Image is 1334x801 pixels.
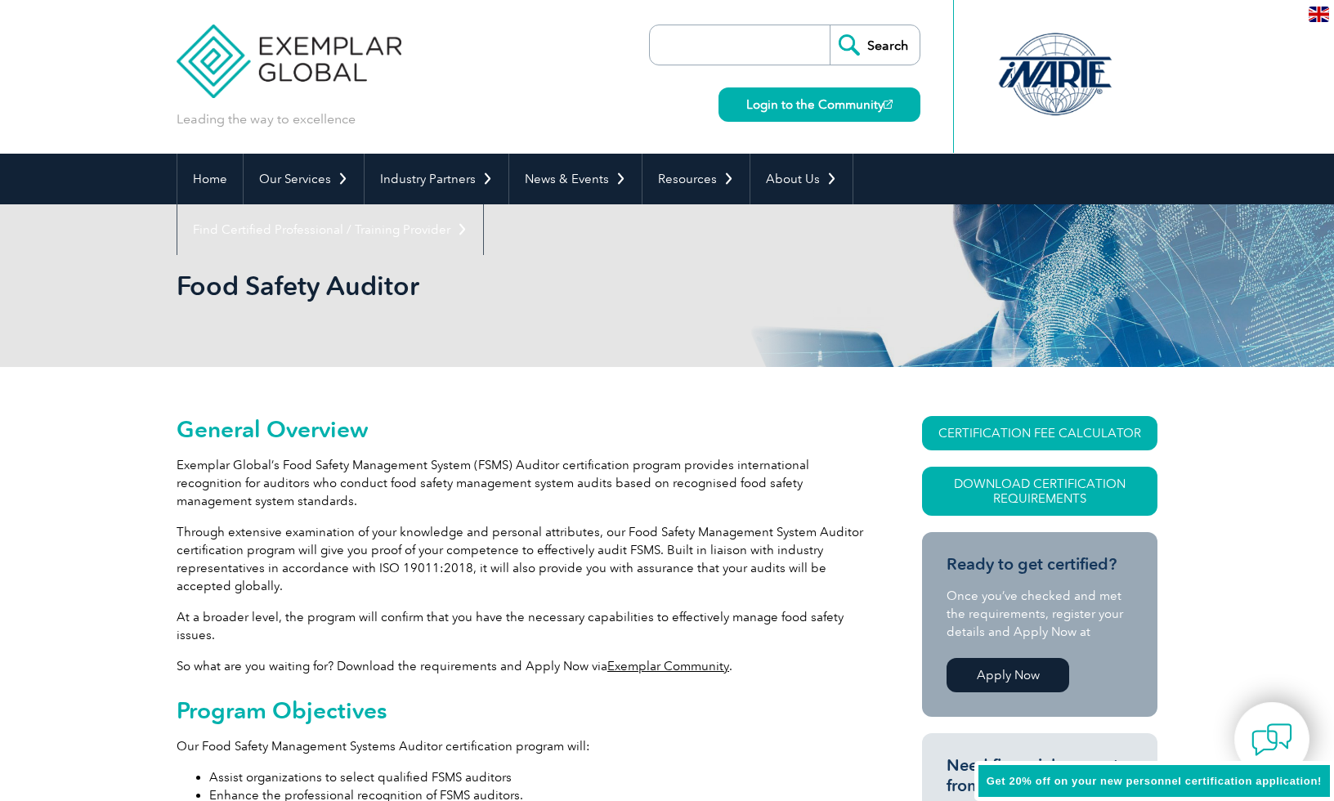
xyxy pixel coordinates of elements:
p: Exemplar Global’s Food Safety Management System (FSMS) Auditor certification program provides int... [177,456,863,510]
h3: Ready to get certified? [947,554,1133,575]
a: News & Events [509,154,642,204]
h2: General Overview [177,416,863,442]
p: At a broader level, the program will confirm that you have the necessary capabilities to effectiv... [177,608,863,644]
a: Industry Partners [365,154,508,204]
img: open_square.png [884,100,893,109]
h3: Need financial support from your employer? [947,755,1133,796]
img: en [1309,7,1329,22]
a: Find Certified Professional / Training Provider [177,204,483,255]
a: Exemplar Community [607,659,729,673]
span: Get 20% off on your new personnel certification application! [987,775,1322,787]
a: Our Services [244,154,364,204]
h1: Food Safety Auditor [177,270,804,302]
a: About Us [750,154,853,204]
p: So what are you waiting for? Download the requirements and Apply Now via . [177,657,863,675]
li: Assist organizations to select qualified FSMS auditors [209,768,863,786]
h2: Program Objectives [177,697,863,723]
p: Once you’ve checked and met the requirements, register your details and Apply Now at [947,587,1133,641]
a: Home [177,154,243,204]
a: Resources [642,154,750,204]
img: contact-chat.png [1251,719,1292,760]
p: Through extensive examination of your knowledge and personal attributes, our Food Safety Manageme... [177,523,863,595]
a: CERTIFICATION FEE CALCULATOR [922,416,1157,450]
input: Search [830,25,920,65]
a: Apply Now [947,658,1069,692]
a: Login to the Community [718,87,920,122]
p: Leading the way to excellence [177,110,356,128]
a: Download Certification Requirements [922,467,1157,516]
p: Our Food Safety Management Systems Auditor certification program will: [177,737,863,755]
